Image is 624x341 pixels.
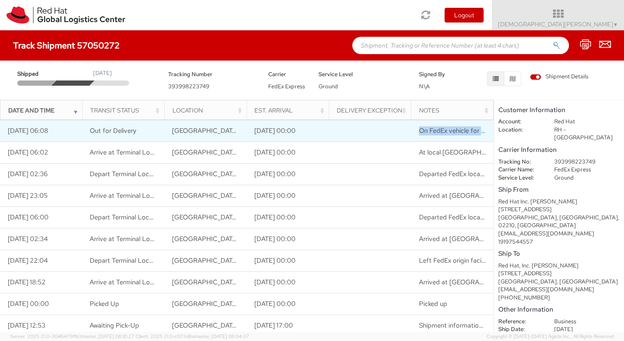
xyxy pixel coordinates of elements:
input: Shipment, Tracking or Reference Number (at least 4 chars) [352,37,569,54]
td: [DATE] 00:00 [247,293,329,315]
span: ▼ [613,21,618,28]
h5: Tracking Number [168,71,256,77]
span: QUINCY, MA, US [172,278,378,286]
span: master, [DATE] 08:04:37 [195,333,249,339]
span: RALEIGH, NC, US [172,126,378,135]
dt: Reference: [492,318,548,326]
span: Arrive at Terminal Location [90,148,168,157]
div: Transit Status [90,106,162,115]
dt: Service Level: [492,174,548,182]
span: Arrive at Terminal Location [90,278,168,286]
h5: Customer Information [498,106,620,114]
div: Notes [419,106,491,115]
span: Departed FedEx location [419,170,491,178]
button: Logout [445,8,484,23]
td: [DATE] 00:00 [247,271,329,293]
span: Awaiting Pick-Up [90,321,139,330]
span: KERNERSVILLE, NC, US [172,170,378,178]
td: [DATE] 00:00 [247,185,329,206]
span: Ground [318,83,338,90]
img: rh-logistics-00dfa346123c4ec078e1.svg [6,6,125,24]
div: [PHONE_NUMBER] [498,294,620,302]
div: Red Hat Inc. [PERSON_NAME] [498,198,620,206]
h5: Ship From [498,186,620,193]
dt: Ship Date: [492,325,548,334]
span: [DEMOGRAPHIC_DATA][PERSON_NAME] [498,20,618,28]
span: Shipment Details [530,73,588,81]
div: [STREET_ADDRESS] [498,270,620,278]
span: Out for Delivery [90,126,136,135]
dt: Tracking No: [492,158,548,166]
span: MIDDLETOWN, CT, US [172,235,378,243]
td: [DATE] 00:00 [247,250,329,271]
span: Shipment information sent to FedEx [419,321,524,330]
td: [DATE] 17:00 [247,315,329,336]
span: Client: 2025.21.0-c073d8a [136,333,249,339]
div: [GEOGRAPHIC_DATA], [GEOGRAPHIC_DATA], 02210, [GEOGRAPHIC_DATA] [498,214,620,230]
span: Arrive at Terminal Location [90,191,168,200]
span: At local FedEx facility [419,148,530,157]
dt: Carrier Name: [492,166,548,174]
span: On FedEx vehicle for delivery [419,126,503,135]
span: 393998223749 [168,83,209,90]
label: Shipment Details [530,73,588,82]
span: Server: 2025.21.0-3046479f1b3 [10,333,134,339]
span: Picked up [419,299,447,308]
span: QUINCY, MA, US [172,299,378,308]
div: Date and Time [8,106,80,115]
span: master, [DATE] 08:10:27 [81,333,134,339]
span: Shipped [17,70,55,78]
div: [STREET_ADDRESS] [498,206,620,214]
dt: Location: [492,126,548,134]
div: 19197544557 [498,238,620,246]
span: Copyright © [DATE]-[DATE] Agistix Inc., All Rights Reserved [487,333,614,340]
td: [DATE] 00:00 [247,163,329,185]
div: Delivery Exception [337,106,408,115]
span: RALEIGH, NC, US [172,148,378,157]
span: KERNERSVILLE, NC, US [172,191,378,200]
span: Arrive at Terminal Location [90,235,168,243]
span: MIDDLETOWN, CT, US [172,213,378,222]
h5: Carrier [268,71,305,77]
span: Left FedEx origin facility [419,256,490,265]
dt: Account: [492,118,548,126]
span: Depart Terminal Location [90,256,164,265]
span: Departed FedEx location [419,213,491,222]
div: [EMAIL_ADDRESS][DOMAIN_NAME] [498,286,620,294]
span: Depart Terminal Location [90,213,164,222]
div: [EMAIL_ADDRESS][DOMAIN_NAME] [498,230,620,238]
td: [DATE] 00:00 [247,142,329,163]
td: [DATE] 00:00 [247,120,329,142]
span: FedEx Express [268,83,305,90]
h5: Ship To [498,250,620,257]
span: Picked Up [90,299,119,308]
span: Arrived at FedEx location [419,235,541,243]
div: Location [172,106,244,115]
h4: Track Shipment 57050272 [13,41,120,50]
h5: Other Information [498,306,620,313]
div: Red Hat, Inc. [PERSON_NAME] [498,262,620,270]
div: [DATE] [93,69,112,77]
div: Est. Arrival [254,106,326,115]
h5: Carrier Information [498,146,620,154]
span: QUINCY, MA, US [172,256,378,265]
div: [GEOGRAPHIC_DATA], [GEOGRAPHIC_DATA] [498,278,620,286]
span: Arrived at FedEx location [419,191,541,200]
span: Arrived at FedEx location [419,278,541,286]
h5: Signed By [419,71,456,77]
span: BOSTON, MA, US [172,321,378,330]
td: [DATE] 00:00 [247,206,329,228]
span: N\A [419,83,430,90]
td: [DATE] 00:00 [247,228,329,250]
span: Depart Terminal Location [90,170,164,178]
h5: Service Level [318,71,406,77]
